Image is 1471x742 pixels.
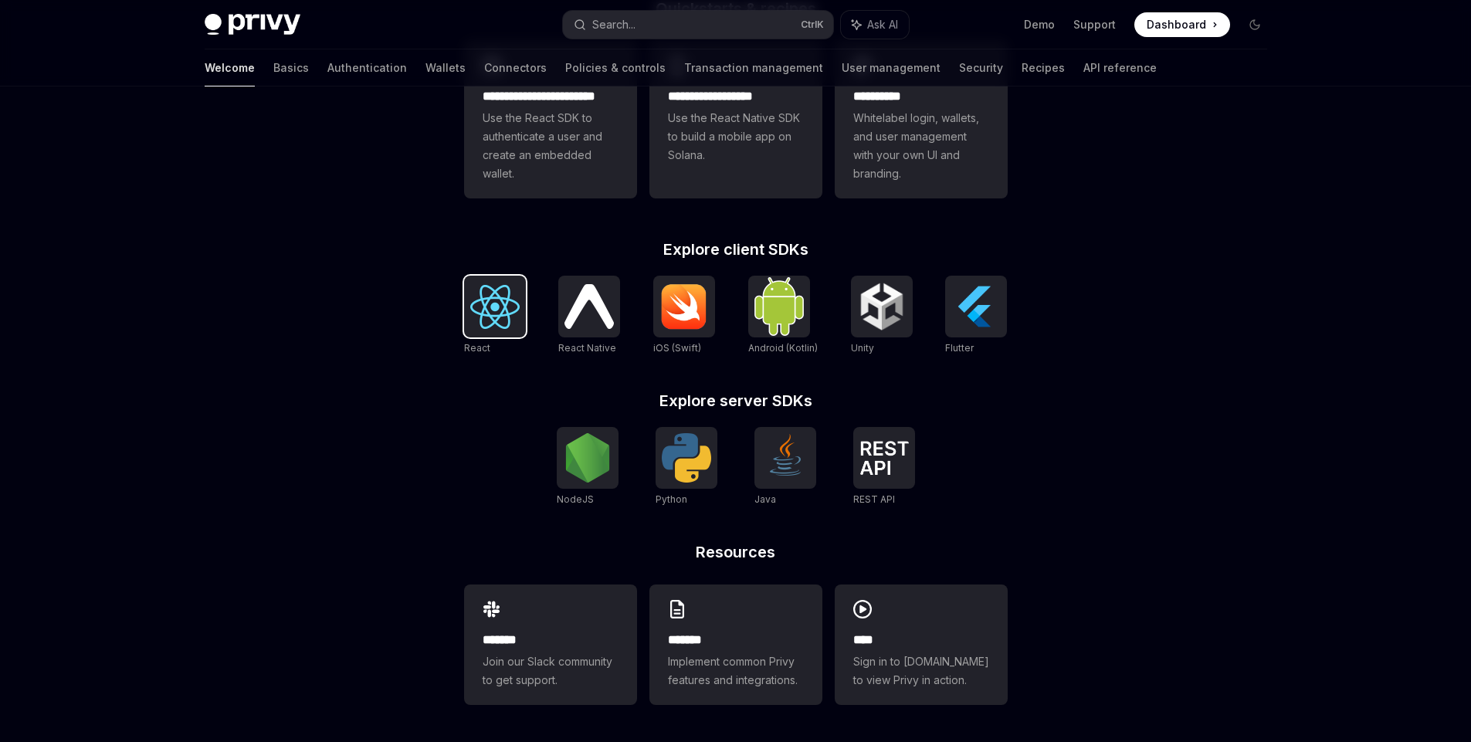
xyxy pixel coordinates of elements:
[1083,49,1157,86] a: API reference
[563,433,612,483] img: NodeJS
[945,342,974,354] span: Flutter
[748,342,818,354] span: Android (Kotlin)
[656,493,687,505] span: Python
[592,15,636,34] div: Search...
[653,276,715,356] a: iOS (Swift)iOS (Swift)
[483,652,619,689] span: Join our Slack community to get support.
[464,584,637,705] a: **** **Join our Slack community to get support.
[425,49,466,86] a: Wallets
[464,342,490,354] span: React
[327,49,407,86] a: Authentication
[464,393,1008,408] h2: Explore server SDKs
[1134,12,1230,37] a: Dashboard
[557,427,619,507] a: NodeJSNodeJS
[464,544,1008,560] h2: Resources
[205,49,255,86] a: Welcome
[464,242,1008,257] h2: Explore client SDKs
[951,282,1001,331] img: Flutter
[656,427,717,507] a: PythonPython
[842,49,941,86] a: User management
[761,433,810,483] img: Java
[853,652,989,689] span: Sign in to [DOMAIN_NAME] to view Privy in action.
[649,584,822,705] a: **** **Implement common Privy features and integrations.
[558,276,620,356] a: React NativeReact Native
[649,41,822,198] a: **** **** **** ***Use the React Native SDK to build a mobile app on Solana.
[754,277,804,335] img: Android (Kotlin)
[1242,12,1267,37] button: Toggle dark mode
[563,11,833,39] button: Search...CtrlK
[484,49,547,86] a: Connectors
[564,284,614,328] img: React Native
[835,584,1008,705] a: ****Sign in to [DOMAIN_NAME] to view Privy in action.
[1024,17,1055,32] a: Demo
[801,19,824,31] span: Ctrl K
[1022,49,1065,86] a: Recipes
[1073,17,1116,32] a: Support
[754,427,816,507] a: JavaJava
[464,276,526,356] a: ReactReact
[558,342,616,354] span: React Native
[857,282,907,331] img: Unity
[851,342,874,354] span: Unity
[470,285,520,329] img: React
[565,49,666,86] a: Policies & controls
[684,49,823,86] a: Transaction management
[859,441,909,475] img: REST API
[659,283,709,330] img: iOS (Swift)
[668,652,804,689] span: Implement common Privy features and integrations.
[273,49,309,86] a: Basics
[853,109,989,183] span: Whitelabel login, wallets, and user management with your own UI and branding.
[945,276,1007,356] a: FlutterFlutter
[754,493,776,505] span: Java
[851,276,913,356] a: UnityUnity
[653,342,701,354] span: iOS (Swift)
[205,14,300,36] img: dark logo
[959,49,1003,86] a: Security
[841,11,909,39] button: Ask AI
[853,493,895,505] span: REST API
[853,427,915,507] a: REST APIREST API
[867,17,898,32] span: Ask AI
[835,41,1008,198] a: **** *****Whitelabel login, wallets, and user management with your own UI and branding.
[748,276,818,356] a: Android (Kotlin)Android (Kotlin)
[662,433,711,483] img: Python
[483,109,619,183] span: Use the React SDK to authenticate a user and create an embedded wallet.
[1147,17,1206,32] span: Dashboard
[557,493,594,505] span: NodeJS
[668,109,804,164] span: Use the React Native SDK to build a mobile app on Solana.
